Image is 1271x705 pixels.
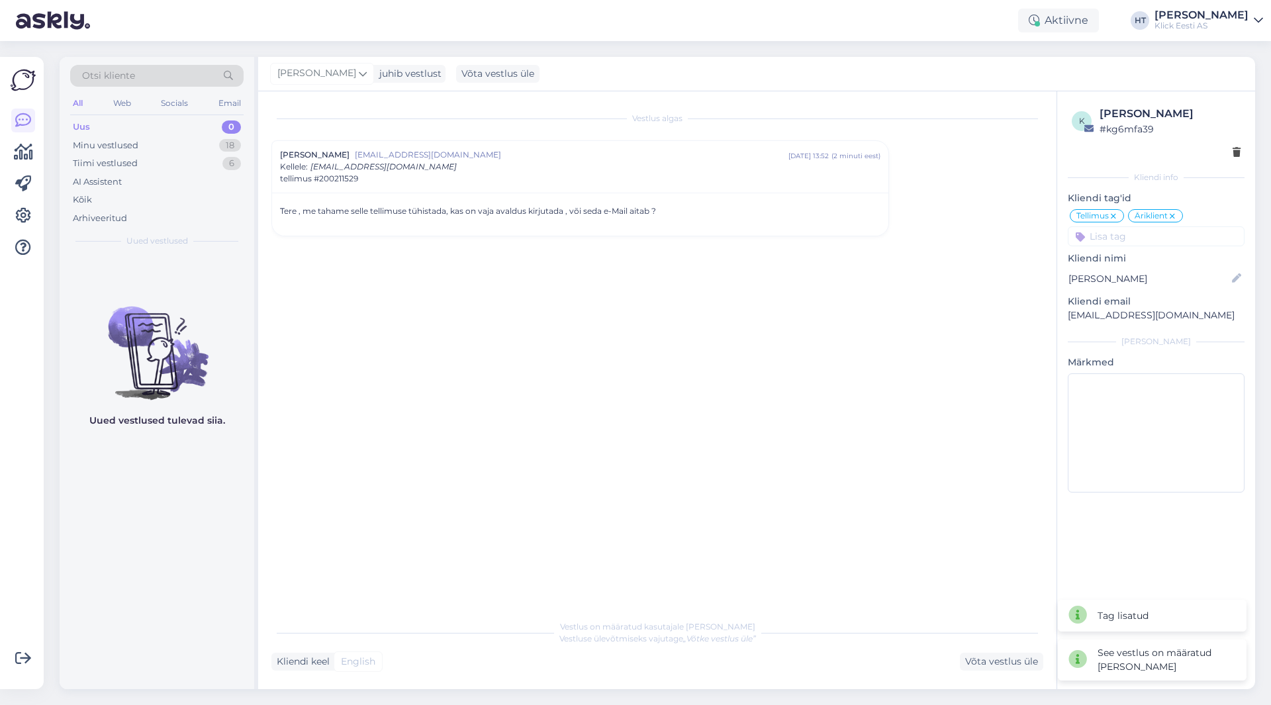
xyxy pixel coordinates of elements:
div: [PERSON_NAME] [1154,10,1248,21]
p: [EMAIL_ADDRESS][DOMAIN_NAME] [1068,308,1245,322]
div: Vestlus algas [271,113,1043,124]
div: 0 [222,120,241,134]
div: Kliendi info [1068,171,1245,183]
div: # kg6mfa39 [1100,122,1241,136]
i: „Võtke vestlus üle” [683,634,756,643]
div: Klick Eesti AS [1154,21,1248,31]
span: [EMAIL_ADDRESS][DOMAIN_NAME] [355,149,788,161]
img: No chats [60,283,254,402]
span: [PERSON_NAME] [280,149,350,161]
div: Minu vestlused [73,139,138,152]
div: Tiimi vestlused [73,157,138,170]
p: Märkmed [1068,355,1245,369]
img: Askly Logo [11,68,36,93]
div: ( 2 minuti eest ) [831,151,880,161]
div: See vestlus on määratud [PERSON_NAME] [1098,646,1236,674]
div: Aktiivne [1018,9,1099,32]
div: [DATE] 13:52 [788,151,829,161]
span: k [1079,116,1085,126]
div: 18 [219,139,241,152]
div: Tag lisatud [1098,609,1149,623]
div: Võta vestlus üle [960,653,1043,671]
div: Socials [158,95,191,112]
input: Lisa tag [1068,226,1245,246]
p: Kliendi tag'id [1068,191,1245,205]
div: [PERSON_NAME] [1100,106,1241,122]
span: tellimus #200211529 [280,173,358,185]
span: [EMAIL_ADDRESS][DOMAIN_NAME] [310,162,457,171]
div: HT [1131,11,1149,30]
span: Äriklient [1135,212,1168,220]
div: Kõik [73,193,92,207]
span: Tellimus [1076,212,1109,220]
p: Kliendi email [1068,295,1245,308]
div: Email [216,95,244,112]
div: Uus [73,120,90,134]
p: Tere , me tahame selle tellimuse tühistada, kas on vaja avaldus kirjutada , või seda e-Mail aitab ? [280,205,880,217]
span: Otsi kliente [82,69,135,83]
div: [PERSON_NAME] [1068,336,1245,348]
div: juhib vestlust [374,67,442,81]
p: Uued vestlused tulevad siia. [89,414,225,428]
span: [PERSON_NAME] [277,66,356,81]
div: 6 [222,157,241,170]
div: AI Assistent [73,175,122,189]
div: Kliendi keel [271,655,330,669]
div: All [70,95,85,112]
a: [PERSON_NAME]Klick Eesti AS [1154,10,1263,31]
div: Web [111,95,134,112]
input: Lisa nimi [1068,271,1229,286]
div: Võta vestlus üle [456,65,540,83]
span: Vestlus on määratud kasutajale [PERSON_NAME] [560,622,755,632]
span: English [341,655,375,669]
div: Arhiveeritud [73,212,127,225]
span: Vestluse ülevõtmiseks vajutage [559,634,756,643]
span: Uued vestlused [126,235,188,247]
p: Kliendi nimi [1068,252,1245,265]
span: Kellele : [280,162,308,171]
